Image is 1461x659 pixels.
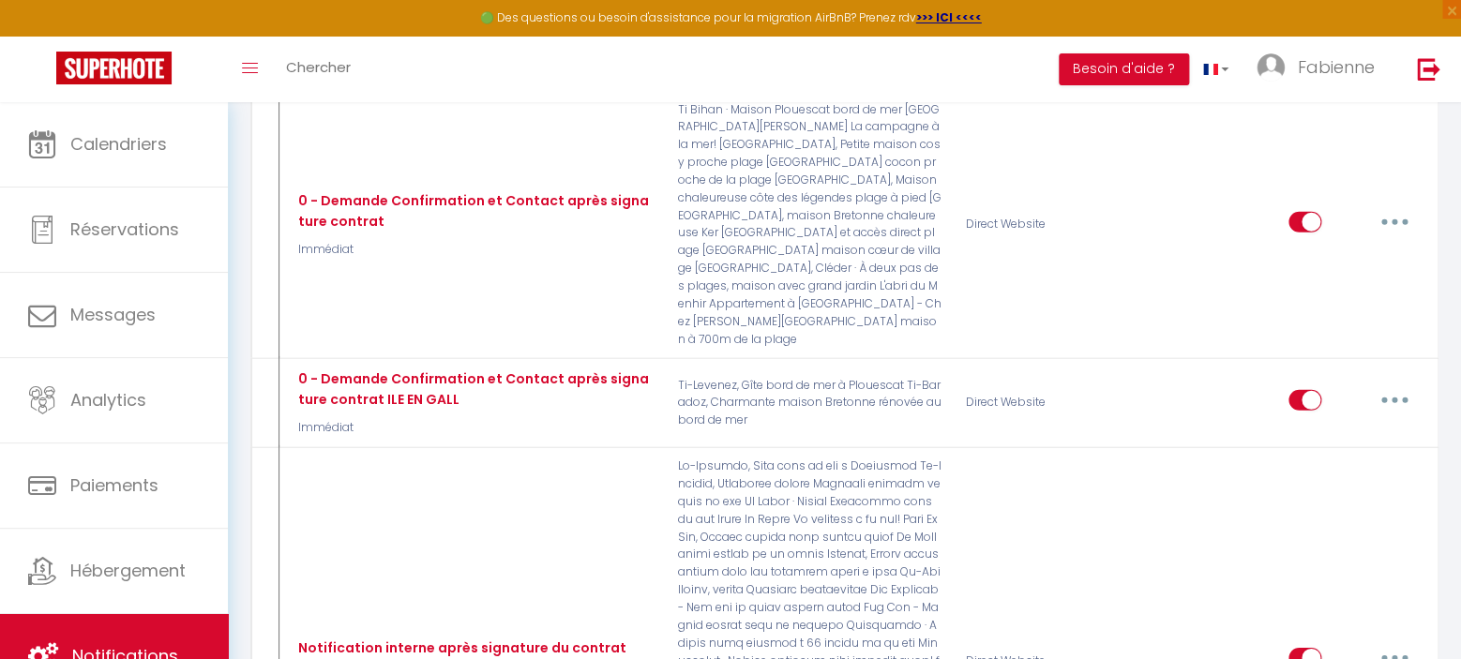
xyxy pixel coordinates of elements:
[70,217,179,241] span: Réservations
[294,637,626,658] div: Notification interne après signature du contrat
[665,368,953,437] p: Ti-Levenez, Gîte bord de mer à Plouescat Ti-Baradoz, Charmante maison Bretonne rénovée au bord de...
[70,132,167,156] span: Calendriers
[953,368,1145,437] div: Direct Website
[1257,53,1285,82] img: ...
[70,559,186,582] span: Hébergement
[953,101,1145,349] div: Direct Website
[56,52,172,84] img: Super Booking
[70,303,156,326] span: Messages
[286,57,351,77] span: Chercher
[294,190,653,232] div: 0 - Demande Confirmation et Contact après signature contrat
[1417,57,1440,81] img: logout
[294,368,653,410] div: 0 - Demande Confirmation et Contact après signature contrat ILE EN GALL
[70,388,146,412] span: Analytics
[1243,37,1397,102] a: ... Fabienne
[1059,53,1189,85] button: Besoin d'aide ?
[294,419,653,437] p: Immédiat
[294,241,653,259] p: Immédiat
[665,101,953,349] p: Ti Bihan · Maison Plouescat bord de mer [GEOGRAPHIC_DATA][PERSON_NAME] La campagne à la mer! [GEO...
[1297,55,1374,79] span: Fabienne
[70,473,158,497] span: Paiements
[272,37,365,102] a: Chercher
[916,9,982,25] a: >>> ICI <<<<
